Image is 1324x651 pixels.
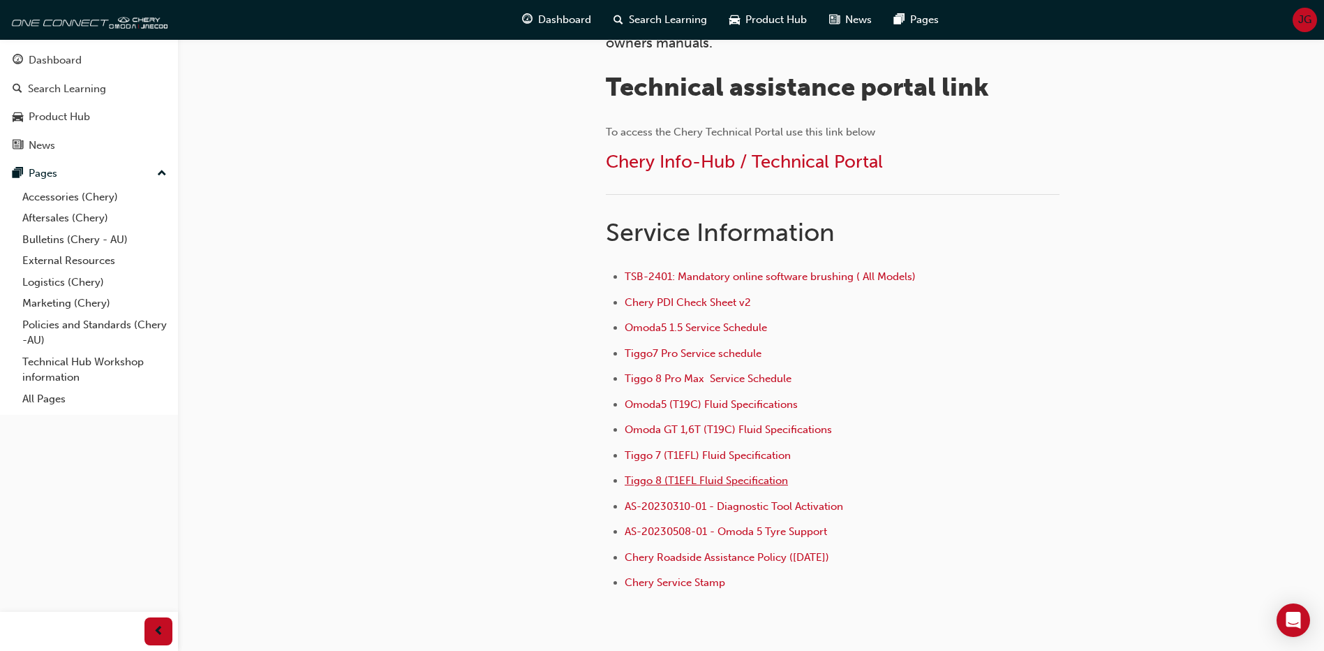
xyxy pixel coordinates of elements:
[883,6,950,34] a: pages-iconPages
[625,576,725,589] a: Chery Service Stamp
[29,52,82,68] div: Dashboard
[606,72,989,102] span: Technical assistance portal link
[625,525,827,538] a: AS-20230508-01 - Omoda 5 Tyre Support
[1277,604,1310,637] div: Open Intercom Messenger
[511,6,602,34] a: guage-iconDashboard
[602,6,718,34] a: search-iconSearch Learning
[6,161,172,186] button: Pages
[7,6,168,34] img: oneconnect
[17,388,172,410] a: All Pages
[625,372,791,385] a: Tiggo 8 Pro Max Service Schedule
[1298,12,1311,28] span: JG
[625,296,751,309] a: Chery PDI Check Sheet v2
[29,166,57,182] div: Pages
[625,270,916,283] a: TSB-2401: Mandatory online software brushing ( All Models)
[625,449,794,462] a: Tiggo 7 (T1EFL) Fluid Specification
[606,126,875,138] span: To access the Chery Technical Portal use this link below
[625,500,843,513] a: AS-20230310-01 - Diagnostic Tool Activation
[829,11,840,29] span: news-icon
[29,109,90,125] div: Product Hub
[625,423,832,436] a: Omoda GT 1,6T (T19C) Fluid Specifications
[17,272,172,293] a: Logistics (Chery)
[29,138,55,154] div: News
[718,6,818,34] a: car-iconProduct Hub
[13,54,23,67] span: guage-icon
[1293,8,1317,32] button: JG
[910,12,939,28] span: Pages
[17,351,172,388] a: Technical Hub Workshop information
[6,133,172,159] a: News
[625,321,767,334] a: Omoda5 1.5 Service Schedule
[538,12,591,28] span: Dashboard
[13,140,23,152] span: news-icon
[894,11,905,29] span: pages-icon
[13,83,22,96] span: search-icon
[13,111,23,124] span: car-icon
[6,47,172,73] a: Dashboard
[6,76,172,102] a: Search Learning
[17,229,172,251] a: Bulletins (Chery - AU)
[845,12,872,28] span: News
[17,314,172,351] a: Policies and Standards (Chery -AU)
[625,398,798,411] a: Omoda5 (T19C) Fluid Specifications
[28,81,106,97] div: Search Learning
[17,293,172,314] a: Marketing (Chery)
[606,151,883,173] a: Chery Info-Hub / Technical Portal
[157,165,167,183] span: up-icon
[17,250,172,272] a: External Resources
[17,186,172,208] a: Accessories (Chery)
[154,623,164,641] span: prev-icon
[606,19,1034,51] span: to explore service manuals, Electrical diagram and owners manuals.
[13,168,23,180] span: pages-icon
[818,6,883,34] a: news-iconNews
[625,347,761,360] a: Tiggo7 Pro Service schedule
[625,551,829,564] a: Chery Roadside Assistance Policy ([DATE])
[522,11,533,29] span: guage-icon
[17,207,172,229] a: Aftersales (Chery)
[6,45,172,161] button: DashboardSearch LearningProduct HubNews
[6,104,172,130] a: Product Hub
[625,474,788,487] a: Tiggo 8 (T1EFL Fluid Specification
[629,12,707,28] span: Search Learning
[729,11,740,29] span: car-icon
[606,217,835,247] span: Service Information
[613,11,623,29] span: search-icon
[745,12,807,28] span: Product Hub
